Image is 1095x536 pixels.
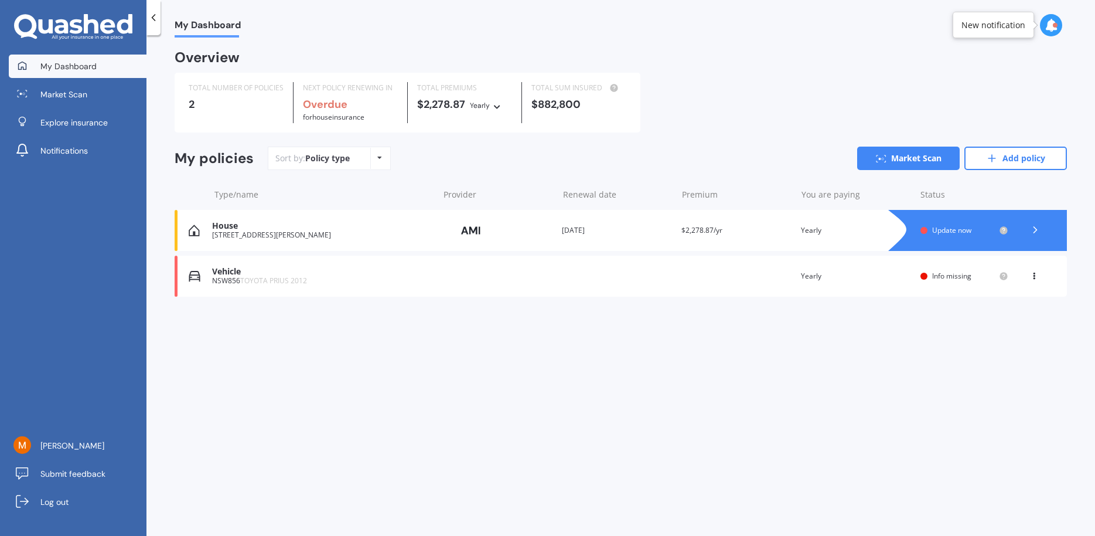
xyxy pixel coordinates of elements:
[562,225,672,236] div: [DATE]
[13,436,31,454] img: ACg8ocLSamTYfItvw-aWiMyKYQ4MbUiAUrNCcVNoD-ghNbX5-_C_vw=s96-c
[212,277,432,285] div: NSW856
[531,82,626,94] div: TOTAL SUM INSURED
[470,100,490,111] div: Yearly
[40,468,105,480] span: Submit feedback
[801,189,912,201] div: You are paying
[442,219,500,242] img: AMI
[857,147,960,170] a: Market Scan
[303,112,364,122] span: for House insurance
[563,189,673,201] div: Renewal date
[801,225,911,236] div: Yearly
[40,145,88,157] span: Notifications
[9,490,146,514] a: Log out
[9,111,146,134] a: Explore insurance
[961,19,1025,31] div: New notification
[40,89,87,100] span: Market Scan
[682,189,792,201] div: Premium
[932,225,971,235] span: Update now
[920,189,1008,201] div: Status
[175,52,240,63] div: Overview
[212,231,432,239] div: [STREET_ADDRESS][PERSON_NAME]
[303,97,347,111] b: Overdue
[417,99,512,111] div: $2,278.87
[240,276,307,286] span: TOYOTA PRIUS 2012
[9,434,146,457] a: [PERSON_NAME]
[801,270,911,282] div: Yearly
[189,225,200,236] img: House
[932,271,971,281] span: Info missing
[9,139,146,162] a: Notifications
[964,147,1067,170] a: Add policy
[40,60,97,72] span: My Dashboard
[212,267,432,277] div: Vehicle
[681,225,722,235] span: $2,278.87/yr
[175,19,241,35] span: My Dashboard
[531,99,626,110] div: $882,800
[40,496,69,508] span: Log out
[275,152,350,164] div: Sort by:
[9,55,146,78] a: My Dashboard
[189,270,200,282] img: Vehicle
[212,221,432,231] div: House
[189,82,284,94] div: TOTAL NUMBER OF POLICIES
[40,117,108,128] span: Explore insurance
[40,440,104,452] span: [PERSON_NAME]
[175,150,254,167] div: My policies
[189,99,284,110] div: 2
[303,82,398,94] div: NEXT POLICY RENEWING IN
[417,82,512,94] div: TOTAL PREMIUMS
[444,189,554,201] div: Provider
[9,462,146,486] a: Submit feedback
[9,83,146,106] a: Market Scan
[305,152,350,164] div: Policy type
[214,189,434,201] div: Type/name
